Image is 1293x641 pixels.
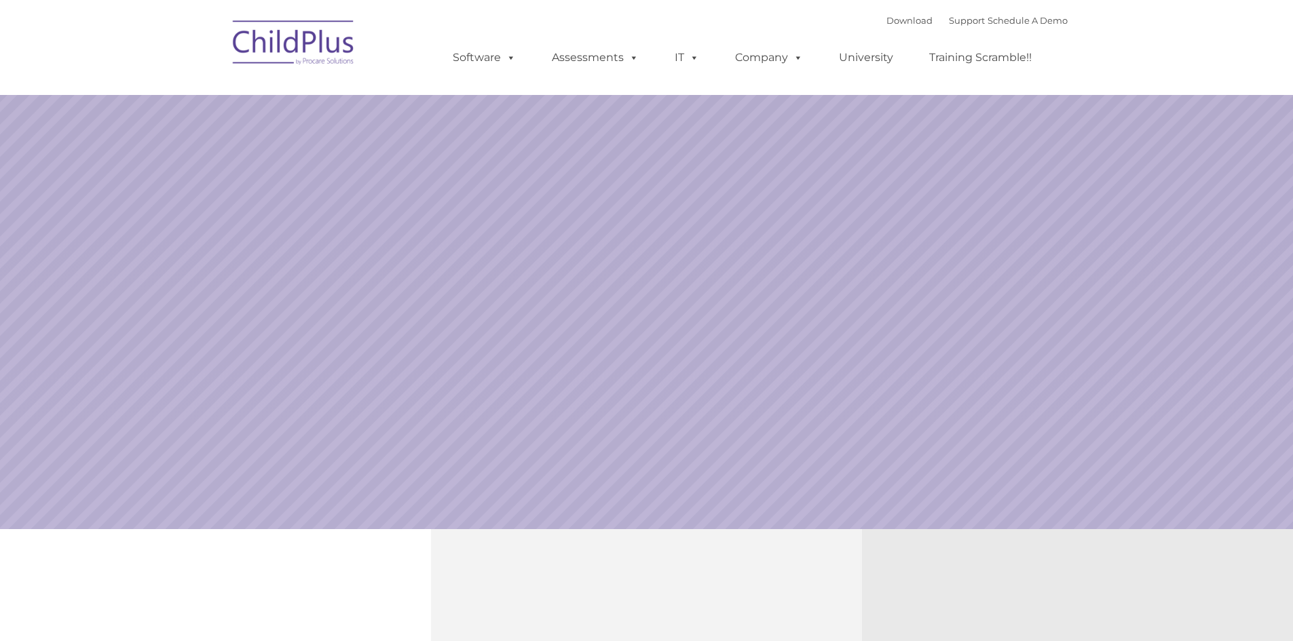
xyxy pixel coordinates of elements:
a: Assessments [538,44,652,71]
a: Training Scramble!! [916,44,1045,71]
a: University [825,44,907,71]
img: ChildPlus by Procare Solutions [226,11,362,79]
a: IT [661,44,713,71]
a: Company [722,44,817,71]
a: Support [949,15,985,26]
a: Download [886,15,933,26]
a: Schedule A Demo [988,15,1068,26]
a: Software [439,44,529,71]
font: | [886,15,1068,26]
